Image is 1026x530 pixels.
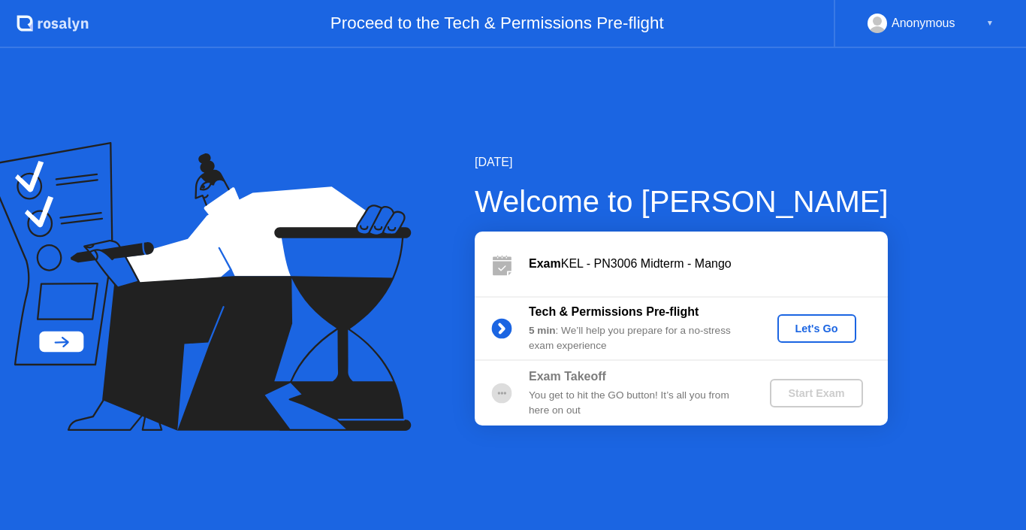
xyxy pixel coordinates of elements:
[529,388,745,419] div: You get to hit the GO button! It’s all you from here on out
[529,305,699,318] b: Tech & Permissions Pre-flight
[777,314,856,343] button: Let's Go
[529,323,745,354] div: : We’ll help you prepare for a no-stress exam experience
[529,255,888,273] div: KEL - PN3006 Midterm - Mango
[475,179,889,224] div: Welcome to [PERSON_NAME]
[529,370,606,383] b: Exam Takeoff
[529,257,561,270] b: Exam
[892,14,955,33] div: Anonymous
[783,323,850,335] div: Let's Go
[475,153,889,171] div: [DATE]
[770,379,862,407] button: Start Exam
[986,14,994,33] div: ▼
[529,325,556,336] b: 5 min
[776,387,856,399] div: Start Exam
